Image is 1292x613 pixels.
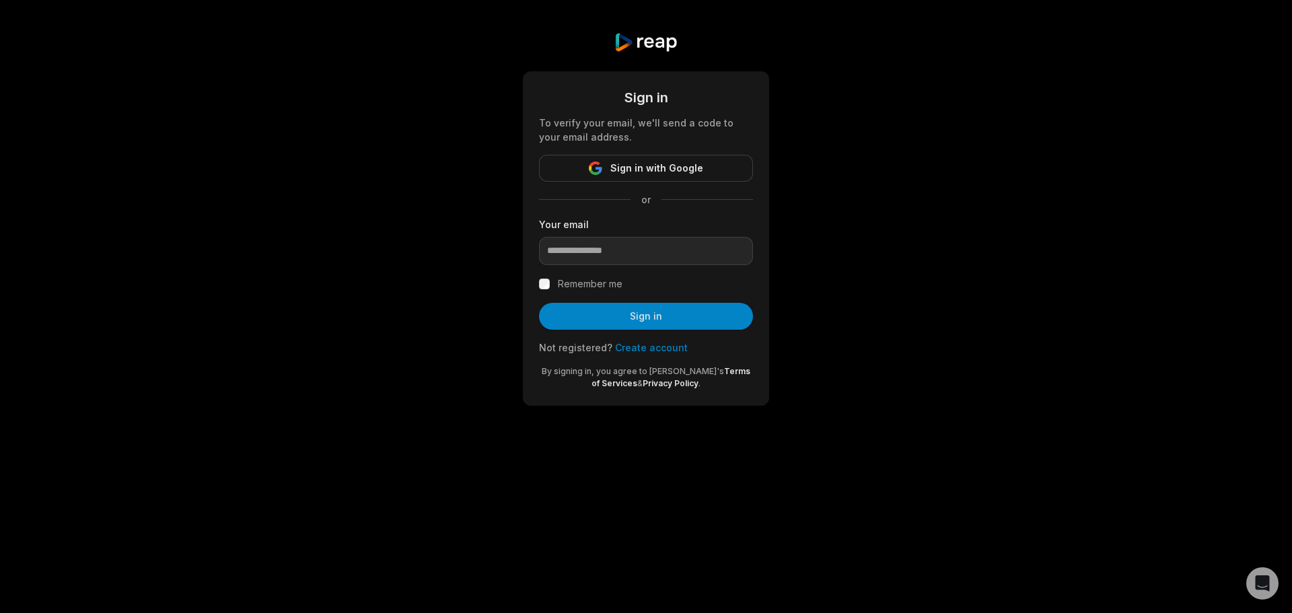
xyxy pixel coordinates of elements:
div: Open Intercom Messenger [1246,567,1279,600]
button: Sign in [539,303,753,330]
span: Sign in with Google [610,160,703,176]
div: Sign in [539,87,753,108]
a: Privacy Policy [643,378,698,388]
span: By signing in, you agree to [PERSON_NAME]'s [542,366,724,376]
span: or [631,192,661,207]
label: Your email [539,217,753,231]
a: Create account [615,342,688,353]
button: Sign in with Google [539,155,753,182]
a: Terms of Services [591,366,750,388]
label: Remember me [558,276,622,292]
span: & [637,378,643,388]
img: reap [614,32,678,52]
span: . [698,378,701,388]
span: Not registered? [539,342,612,353]
div: To verify your email, we'll send a code to your email address. [539,116,753,144]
